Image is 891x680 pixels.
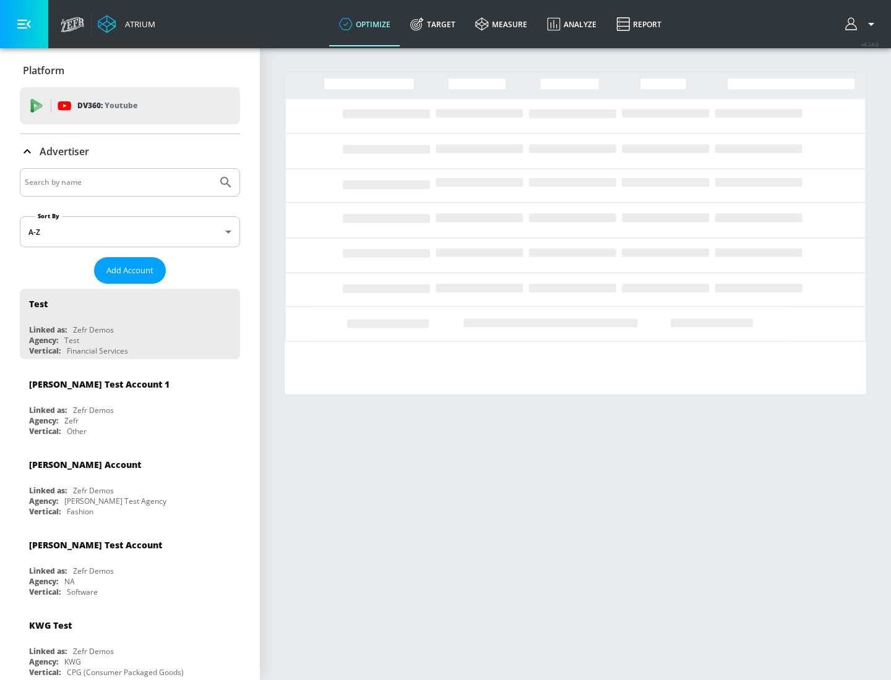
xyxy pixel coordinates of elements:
div: Linked as: [29,485,67,496]
div: Fashion [67,506,93,517]
input: Search by name [25,174,212,190]
div: Zefr Demos [73,325,114,335]
div: Platform [20,53,240,88]
div: Agency: [29,415,58,426]
div: Atrium [120,19,155,30]
div: KWG Test [29,619,72,631]
div: Agency: [29,496,58,506]
div: KWG [64,657,81,667]
div: TestLinked as:Zefr DemosAgency:TestVertical:Financial Services [20,289,240,359]
div: Zefr Demos [73,485,114,496]
p: Platform [23,64,64,77]
a: Target [400,2,465,46]
div: [PERSON_NAME] Test Agency [64,496,166,506]
div: Vertical: [29,506,61,517]
div: Zefr Demos [73,646,114,657]
div: [PERSON_NAME] Test AccountLinked as:Zefr DemosAgency:NAVertical:Software [20,530,240,600]
div: Vertical: [29,426,61,436]
span: v 4.24.0 [861,41,879,48]
div: Software [67,587,98,597]
div: Agency: [29,335,58,346]
div: [PERSON_NAME] Account [29,459,141,470]
div: Zefr [64,415,79,426]
a: measure [465,2,537,46]
div: Vertical: [29,346,61,356]
div: Vertical: [29,667,61,678]
div: Advertiser [20,134,240,169]
div: Linked as: [29,566,67,576]
div: [PERSON_NAME] Test Account 1Linked as:Zefr DemosAgency:ZefrVertical:Other [20,369,240,440]
div: NA [64,576,75,587]
div: Test [29,298,48,310]
div: Vertical: [29,587,61,597]
p: DV360: [77,99,137,113]
p: Advertiser [40,145,89,158]
div: Financial Services [67,346,128,356]
a: Report [606,2,671,46]
div: Test [64,335,79,346]
label: Sort By [35,212,62,220]
a: optimize [329,2,400,46]
div: DV360: Youtube [20,87,240,124]
div: Other [67,426,87,436]
div: A-Z [20,216,240,247]
button: Add Account [94,257,166,284]
span: Add Account [106,263,153,278]
a: Atrium [98,15,155,33]
div: [PERSON_NAME] AccountLinked as:Zefr DemosAgency:[PERSON_NAME] Test AgencyVertical:Fashion [20,449,240,520]
p: Youtube [105,99,137,112]
div: Linked as: [29,405,67,415]
div: Linked as: [29,325,67,335]
div: Agency: [29,576,58,587]
div: Linked as: [29,646,67,657]
div: [PERSON_NAME] Test Account 1 [29,378,170,390]
div: Agency: [29,657,58,667]
div: CPG (Consumer Packaged Goods) [67,667,184,678]
div: Zefr Demos [73,566,114,576]
div: Zefr Demos [73,405,114,415]
a: Analyze [537,2,606,46]
div: [PERSON_NAME] Test Account [29,539,162,551]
